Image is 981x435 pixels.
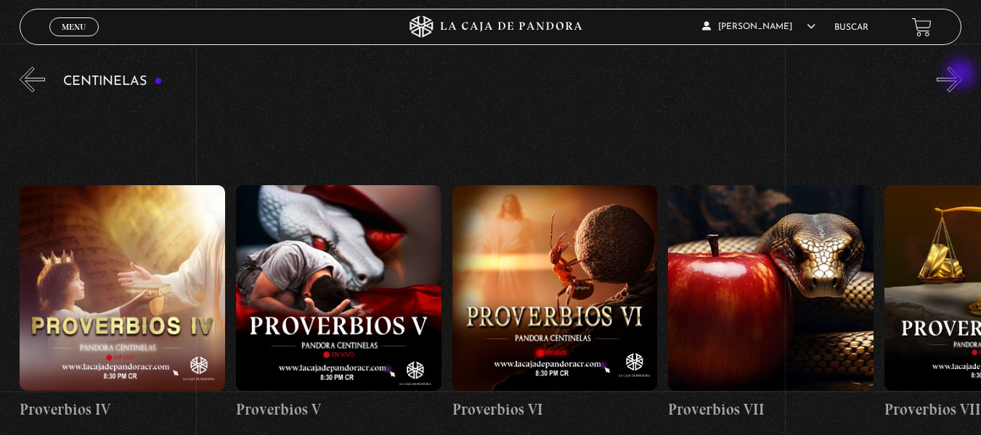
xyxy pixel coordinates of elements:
span: [PERSON_NAME] [702,23,815,31]
a: View your shopping cart [912,17,932,36]
h4: Proverbios IV [20,398,225,421]
span: Cerrar [57,35,91,45]
h4: Proverbios V [236,398,441,421]
span: Menu [62,23,86,31]
button: Previous [20,67,45,92]
h3: Centinelas [63,75,163,89]
h4: Proverbios VI [452,398,658,421]
button: Next [937,67,962,92]
a: Buscar [834,23,868,32]
h4: Proverbios VII [668,398,874,421]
